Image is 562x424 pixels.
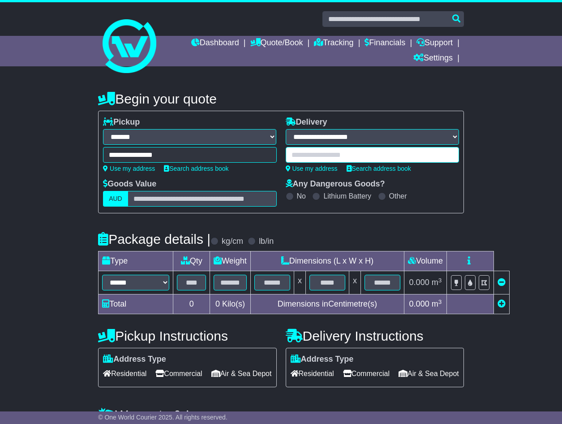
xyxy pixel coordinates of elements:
span: Residential [103,367,146,381]
td: Total [99,294,173,314]
a: Quote/Book [250,36,303,51]
label: Address Type [291,355,354,364]
h4: Warranty & Insurance [98,407,464,422]
label: Pickup [103,117,140,127]
span: © One World Courier 2025. All rights reserved. [98,414,227,421]
span: m [432,299,442,308]
label: No [297,192,306,200]
label: Address Type [103,355,166,364]
a: Settings [413,51,453,66]
sup: 3 [438,277,442,284]
span: 0.000 [409,278,429,287]
label: Goods Value [103,179,156,189]
td: Type [99,251,173,271]
td: Kilo(s) [210,294,251,314]
td: 0 [173,294,210,314]
td: x [349,271,360,294]
td: Dimensions (L x W x H) [250,251,404,271]
h4: Package details | [98,232,210,247]
a: Remove this item [498,278,506,287]
a: Search address book [164,165,228,172]
a: Dashboard [191,36,239,51]
td: Qty [173,251,210,271]
label: Other [389,192,407,200]
sup: 3 [438,299,442,305]
a: Tracking [314,36,353,51]
td: Volume [404,251,446,271]
td: Weight [210,251,251,271]
label: lb/in [259,237,274,247]
a: Search address book [347,165,411,172]
span: 0 [215,299,220,308]
label: Delivery [286,117,327,127]
label: Lithium Battery [323,192,371,200]
h4: Pickup Instructions [98,329,276,343]
a: Financials [365,36,405,51]
span: Commercial [155,367,202,381]
h4: Begin your quote [98,91,464,106]
span: Air & Sea Depot [211,367,272,381]
a: Use my address [103,165,155,172]
a: Add new item [498,299,506,308]
label: AUD [103,191,128,207]
label: kg/cm [222,237,243,247]
span: Residential [291,367,334,381]
a: Support [416,36,453,51]
span: Air & Sea Depot [399,367,459,381]
span: Commercial [343,367,390,381]
h4: Delivery Instructions [286,329,464,343]
span: m [432,278,442,287]
span: 0.000 [409,299,429,308]
td: Dimensions in Centimetre(s) [250,294,404,314]
a: Use my address [286,165,338,172]
label: Any Dangerous Goods? [286,179,385,189]
td: x [294,271,305,294]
